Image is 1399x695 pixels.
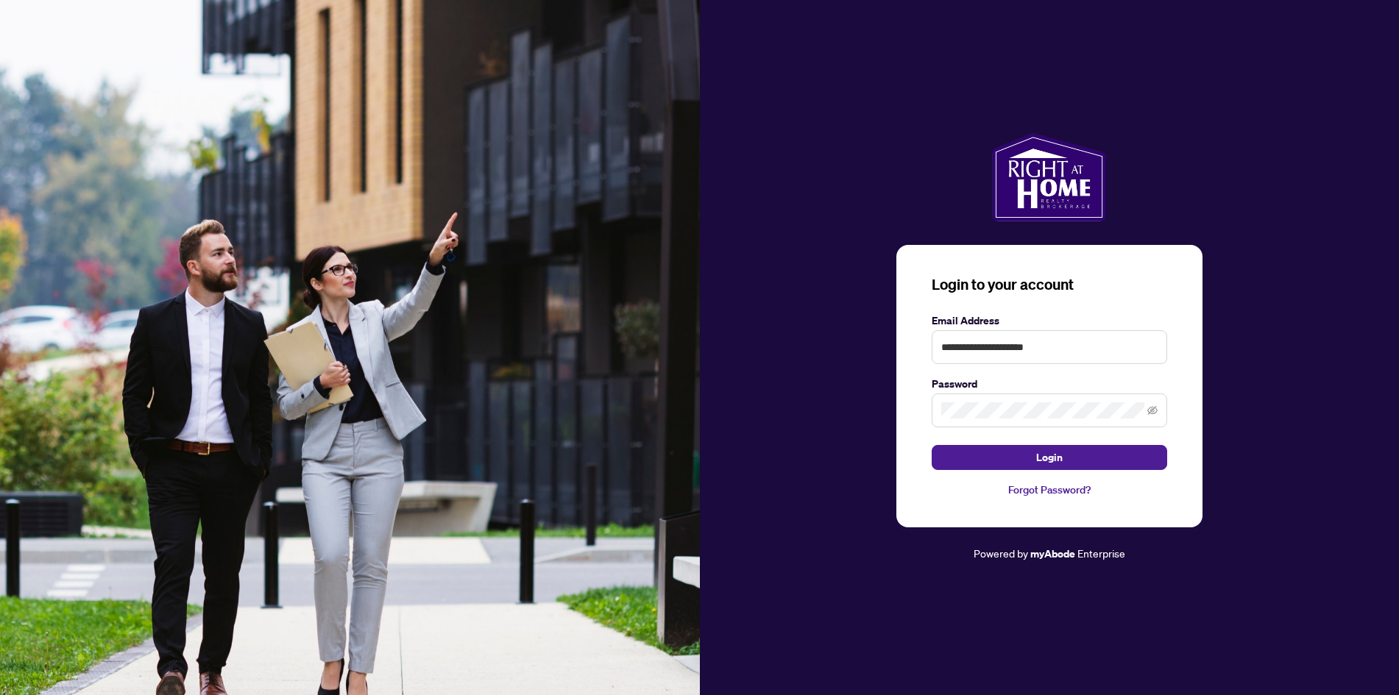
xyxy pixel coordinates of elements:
[932,274,1167,295] h3: Login to your account
[1147,405,1158,416] span: eye-invisible
[932,445,1167,470] button: Login
[1030,546,1075,562] a: myAbode
[974,546,1028,560] span: Powered by
[992,133,1106,221] img: ma-logo
[1036,446,1063,469] span: Login
[1077,546,1125,560] span: Enterprise
[932,313,1167,329] label: Email Address
[932,482,1167,498] a: Forgot Password?
[932,376,1167,392] label: Password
